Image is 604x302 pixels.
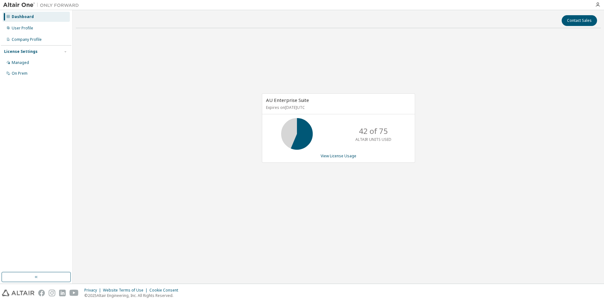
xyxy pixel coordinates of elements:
div: User Profile [12,26,33,31]
div: License Settings [4,49,38,54]
img: youtube.svg [69,290,79,296]
span: AU Enterprise Suite [266,97,309,103]
div: Website Terms of Use [103,288,149,293]
div: On Prem [12,71,27,76]
img: Altair One [3,2,82,8]
img: instagram.svg [49,290,55,296]
div: Privacy [84,288,103,293]
div: Cookie Consent [149,288,182,293]
img: linkedin.svg [59,290,66,296]
p: Expires on [DATE] UTC [266,105,409,110]
img: facebook.svg [38,290,45,296]
div: Managed [12,60,29,65]
p: 42 of 75 [359,126,388,136]
img: altair_logo.svg [2,290,34,296]
a: View License Usage [321,153,356,159]
p: © 2025 Altair Engineering, Inc. All Rights Reserved. [84,293,182,298]
div: Company Profile [12,37,42,42]
button: Contact Sales [562,15,597,26]
p: ALTAIR UNITS USED [355,137,391,142]
div: Dashboard [12,14,34,19]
